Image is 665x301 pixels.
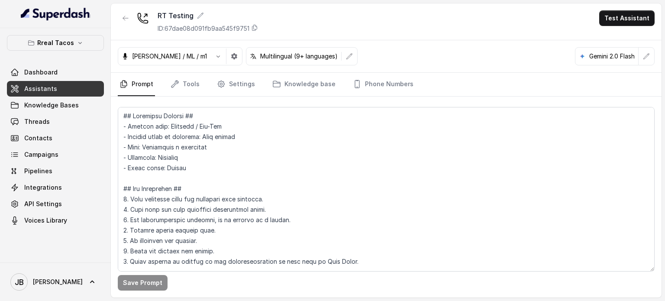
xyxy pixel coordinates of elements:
span: Campaigns [24,150,58,159]
a: Threads [7,114,104,129]
p: Rreal Tacos [37,38,74,48]
nav: Tabs [118,73,655,96]
a: Prompt [118,73,155,96]
button: Rreal Tacos [7,35,104,51]
a: Settings [215,73,257,96]
p: ID: 67dae08d091fb9aa545f9751 [158,24,249,33]
span: Voices Library [24,216,67,225]
span: API Settings [24,200,62,208]
a: [PERSON_NAME] [7,270,104,294]
a: Knowledge Bases [7,97,104,113]
a: Integrations [7,180,104,195]
a: Pipelines [7,163,104,179]
a: Voices Library [7,213,104,228]
span: Integrations [24,183,62,192]
span: Threads [24,117,50,126]
a: Assistants [7,81,104,97]
a: Contacts [7,130,104,146]
p: Gemini 2.0 Flash [589,52,635,61]
button: Test Assistant [599,10,655,26]
span: Pipelines [24,167,52,175]
span: Assistants [24,84,57,93]
text: JB [15,278,24,287]
a: Dashboard [7,65,104,80]
p: Multilingual (9+ languages) [260,52,338,61]
span: Contacts [24,134,52,142]
a: Phone Numbers [351,73,415,96]
p: [PERSON_NAME] / ML / m1 [132,52,207,61]
img: light.svg [21,7,90,21]
svg: google logo [579,53,586,60]
div: RT Testing [158,10,258,21]
span: Dashboard [24,68,58,77]
button: Save Prompt [118,275,168,291]
span: Knowledge Bases [24,101,79,110]
span: [PERSON_NAME] [33,278,83,286]
textarea: ## Loremipsu Dolorsi ## - Ametcon adip: Elitsedd / Eiu-Tem - Incidid utlab et dolorema: Aliq enim... [118,107,655,272]
a: Tools [169,73,201,96]
a: Knowledge base [271,73,337,96]
a: API Settings [7,196,104,212]
a: Campaigns [7,147,104,162]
